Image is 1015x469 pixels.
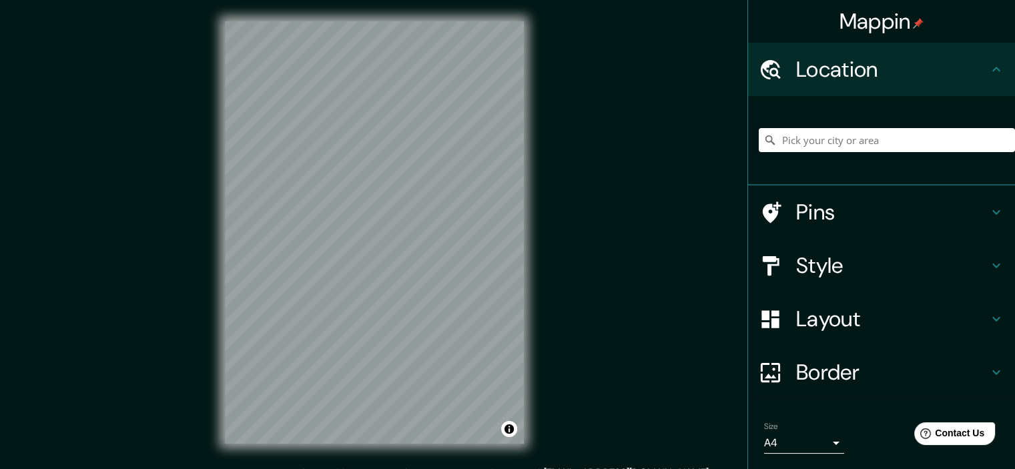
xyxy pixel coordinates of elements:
canvas: Map [225,21,524,444]
h4: Style [796,252,988,279]
div: Layout [748,292,1015,346]
input: Pick your city or area [759,128,1015,152]
div: Pins [748,185,1015,239]
h4: Border [796,359,988,386]
div: Location [748,43,1015,96]
h4: Mappin [839,8,924,35]
h4: Location [796,56,988,83]
div: Style [748,239,1015,292]
button: Toggle attribution [501,421,517,437]
iframe: Help widget launcher [896,417,1000,454]
div: Border [748,346,1015,399]
div: A4 [764,432,844,454]
img: pin-icon.png [913,18,924,29]
label: Size [764,421,778,432]
h4: Pins [796,199,988,225]
h4: Layout [796,306,988,332]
